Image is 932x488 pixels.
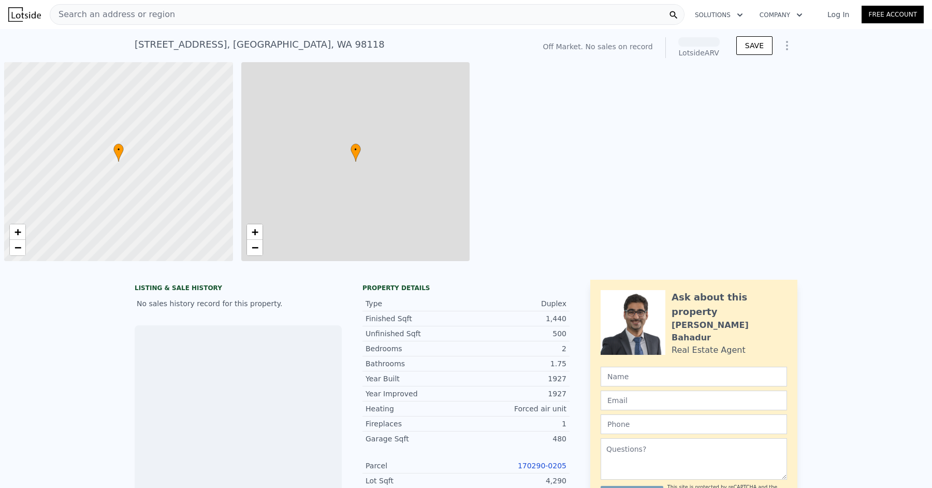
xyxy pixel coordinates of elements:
[466,404,566,414] div: Forced air unit
[366,328,466,339] div: Unfinished Sqft
[14,225,21,238] span: +
[751,6,811,24] button: Company
[672,344,746,356] div: Real Estate Agent
[351,143,361,162] div: •
[366,389,466,399] div: Year Improved
[366,374,466,384] div: Year Built
[135,294,342,313] div: No sales history record for this property.
[351,145,361,154] span: •
[366,298,466,309] div: Type
[366,476,466,486] div: Lot Sqft
[862,6,924,23] a: Free Account
[366,313,466,324] div: Finished Sqft
[601,414,787,434] input: Phone
[466,374,566,384] div: 1927
[672,319,787,344] div: [PERSON_NAME] Bahadur
[466,434,566,444] div: 480
[247,240,263,255] a: Zoom out
[10,240,25,255] a: Zoom out
[543,41,652,52] div: Off Market. No sales on record
[466,389,566,399] div: 1927
[601,367,787,386] input: Name
[466,476,566,486] div: 4,290
[10,224,25,240] a: Zoom in
[815,9,862,20] a: Log In
[50,8,175,21] span: Search an address or region
[251,241,258,254] span: −
[113,143,124,162] div: •
[466,328,566,339] div: 500
[14,241,21,254] span: −
[247,224,263,240] a: Zoom in
[678,48,720,58] div: Lotside ARV
[135,284,342,294] div: LISTING & SALE HISTORY
[777,35,797,56] button: Show Options
[135,37,385,52] div: [STREET_ADDRESS] , [GEOGRAPHIC_DATA] , WA 98118
[8,7,41,22] img: Lotside
[601,391,787,410] input: Email
[366,404,466,414] div: Heating
[366,343,466,354] div: Bedrooms
[466,419,566,429] div: 1
[251,225,258,238] span: +
[518,462,566,470] a: 170290-0205
[466,343,566,354] div: 2
[466,313,566,324] div: 1,440
[466,298,566,309] div: Duplex
[113,145,124,154] span: •
[366,434,466,444] div: Garage Sqft
[362,284,570,292] div: Property details
[466,358,566,369] div: 1.75
[366,419,466,429] div: Fireplaces
[736,36,773,55] button: SAVE
[366,461,466,471] div: Parcel
[366,358,466,369] div: Bathrooms
[687,6,751,24] button: Solutions
[672,290,787,319] div: Ask about this property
